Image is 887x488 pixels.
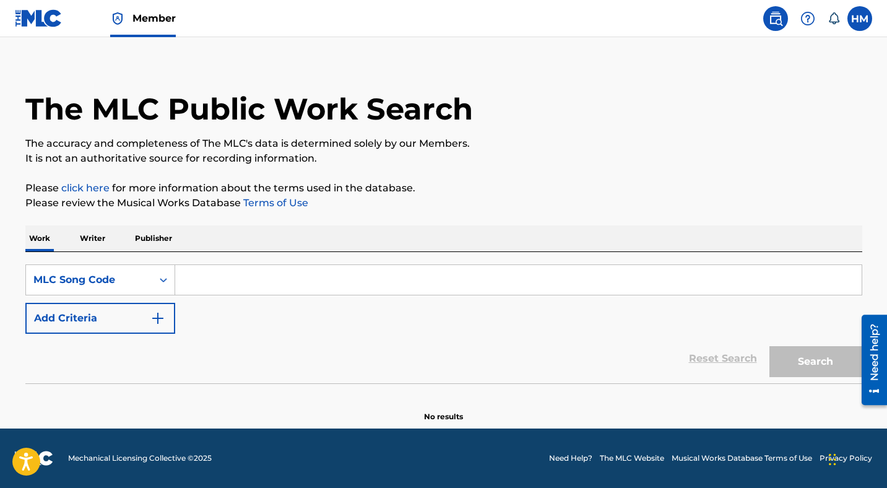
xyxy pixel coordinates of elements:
[131,225,176,251] p: Publisher
[672,453,812,464] a: Musical Works Database Terms of Use
[825,429,887,488] iframe: Chat Widget
[25,90,473,128] h1: The MLC Public Work Search
[424,396,463,422] p: No results
[25,303,175,334] button: Add Criteria
[15,451,53,466] img: logo
[25,181,862,196] p: Please for more information about the terms used in the database.
[763,6,788,31] a: Public Search
[110,11,125,26] img: Top Rightsholder
[25,136,862,151] p: The accuracy and completeness of The MLC's data is determined solely by our Members.
[25,196,862,211] p: Please review the Musical Works Database
[852,310,887,410] iframe: Resource Center
[829,441,836,478] div: Drag
[768,11,783,26] img: search
[241,197,308,209] a: Terms of Use
[68,453,212,464] span: Mechanical Licensing Collective © 2025
[795,6,820,31] div: Help
[600,453,664,464] a: The MLC Website
[132,11,176,25] span: Member
[15,9,63,27] img: MLC Logo
[847,6,872,31] div: User Menu
[820,453,872,464] a: Privacy Policy
[61,182,110,194] a: click here
[33,272,145,287] div: MLC Song Code
[800,11,815,26] img: help
[25,264,862,383] form: Search Form
[76,225,109,251] p: Writer
[549,453,592,464] a: Need Help?
[150,311,165,326] img: 9d2ae6d4665cec9f34b9.svg
[828,12,840,25] div: Notifications
[25,151,862,166] p: It is not an authoritative source for recording information.
[25,225,54,251] p: Work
